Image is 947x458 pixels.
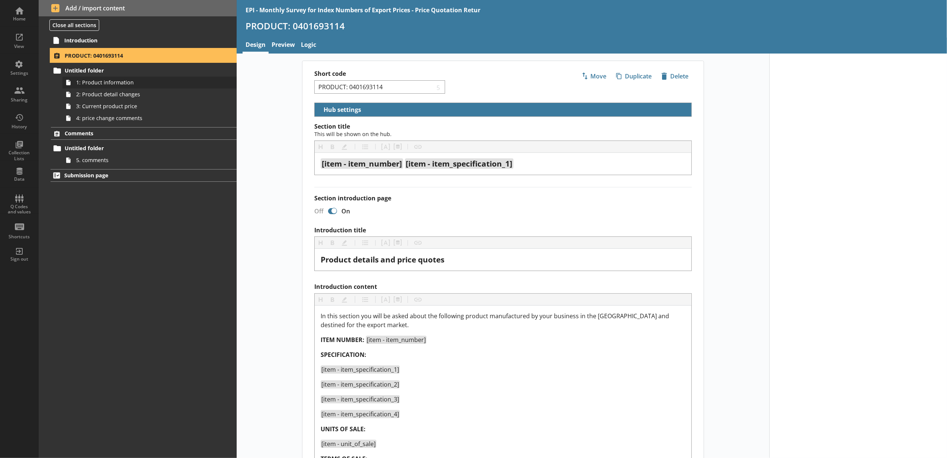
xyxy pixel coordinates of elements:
span: Comments [65,130,200,137]
span: Introduction [64,37,200,44]
span: Untitled folder [65,67,200,74]
label: Section introduction page [314,194,692,202]
span: [item - unit_of_sale] [321,440,376,448]
span: SPECIFICATION: [321,351,366,359]
span: Add / import content [51,4,224,12]
li: PRODUCT: 0401693114Untitled folder1: Product information2: Product detail changes3: Current produ... [39,49,237,124]
span: [item - item_specification_4] [321,410,399,418]
button: Hub settings [318,103,363,116]
span: 4: price change comments [76,115,203,122]
span: 1: Product information [76,79,203,86]
div: [object Object] [321,159,685,169]
div: Off [308,207,327,215]
span: [item - item_specification_2] [321,380,399,388]
span: 3: Current product price [76,103,203,110]
button: Duplicate [613,70,655,83]
span: Move [578,70,609,82]
span: 5 [435,84,442,91]
a: Preview [269,38,298,54]
span: [item - item_specification_1] [321,365,399,374]
a: 3: Current product price [62,100,237,112]
div: On [338,207,356,215]
span: UNITS OF SALE: [321,425,366,433]
a: Logic [298,38,319,54]
li: Untitled folder1: Product information2: Product detail changes3: Current product price4: price ch... [54,65,237,124]
span: In this section you will be asked about the following product manufactured by your business in th... [321,312,671,329]
div: Settings [6,70,32,76]
span: [item - item_specification_1] [406,158,512,169]
a: Untitled folder [51,142,237,154]
div: Sign out [6,256,32,262]
a: 1: Product information [62,77,237,88]
div: Collection Lists [6,150,32,161]
span: PRODUCT: 0401693114 [65,52,200,59]
span: This will be shown on the hub. [314,130,392,138]
span: 2: Product detail changes [76,91,203,98]
span: 5. comments [76,157,203,164]
span: ITEM NUMBER: [321,336,364,344]
div: Introduction title [321,255,685,265]
button: Close all sections [49,19,99,31]
li: Untitled folder5. comments [54,142,237,166]
span: Duplicate [613,70,655,82]
h1: PRODUCT: 0401693114 [246,20,938,32]
span: Section title [314,122,392,138]
button: Move [578,70,610,83]
a: Design [243,38,269,54]
a: Comments [51,127,237,140]
div: Data [6,176,32,182]
span: Untitled folder [65,145,200,152]
a: 5. comments [62,154,237,166]
li: CommentsUntitled folder5. comments [39,127,237,166]
a: Untitled folder [51,65,237,77]
a: 2: Product detail changes [62,88,237,100]
a: PRODUCT: 0401693114 [51,49,237,62]
div: Home [6,16,32,22]
label: Introduction content [314,283,692,291]
div: Q Codes and values [6,204,32,215]
a: Introduction [51,34,237,46]
span: [item - item_number] [367,336,426,344]
label: Introduction title [314,226,692,234]
label: Short code [314,70,503,78]
div: EPI - Monthly Survey for Index Numbers of Export Prices - Price Quotation Retur [246,6,480,14]
span: [item - item_specification_3] [321,395,399,403]
div: History [6,124,32,130]
span: [item - item_number] [322,158,402,169]
a: 4: price change comments [62,112,237,124]
span: Product details and price quotes [321,254,444,265]
a: Submission page [51,169,237,182]
div: Shortcuts [6,234,32,240]
button: Delete [658,70,692,83]
span: Delete [658,70,691,82]
div: View [6,43,32,49]
span: Submission page [64,172,200,179]
div: Sharing [6,97,32,103]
